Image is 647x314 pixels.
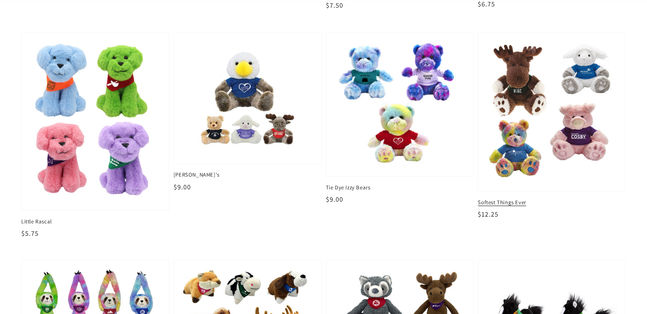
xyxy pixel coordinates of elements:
[174,171,322,179] span: [PERSON_NAME]'s
[478,199,626,206] span: Softest Things Ever
[326,195,343,204] span: $9.00
[21,218,169,226] span: Little Rascal
[335,41,465,167] img: Tie Dye Izzy Bears
[485,39,619,185] img: Softest Things Ever
[174,32,322,192] a: Glenky's [PERSON_NAME]'s $9.00
[326,1,343,10] span: $7.50
[174,183,191,191] span: $9.00
[30,41,160,202] img: Little Rascal
[478,210,499,219] span: $12.25
[326,184,474,191] span: Tie Dye Izzy Bears
[21,32,169,239] a: Little Rascal Little Rascal $5.75
[326,32,474,205] a: Tie Dye Izzy Bears Tie Dye Izzy Bears $9.00
[182,41,313,155] img: Glenky's
[21,229,39,238] span: $5.75
[478,32,626,220] a: Softest Things Ever Softest Things Ever $12.25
